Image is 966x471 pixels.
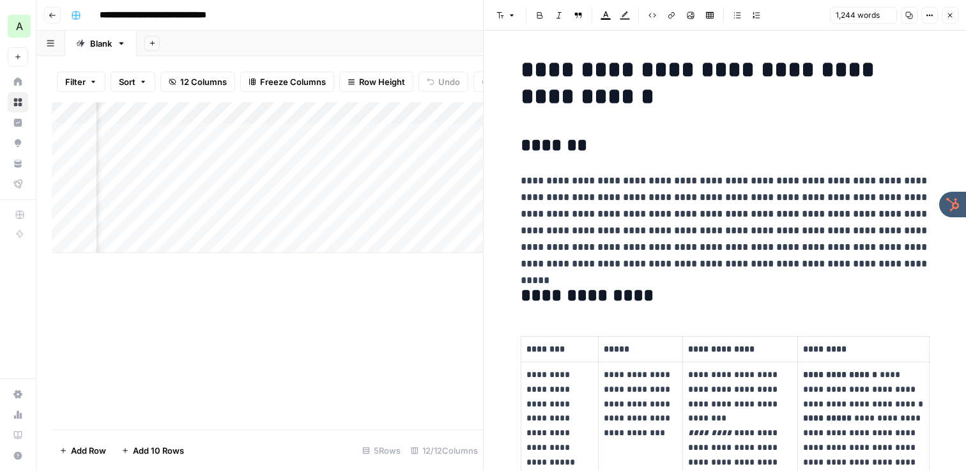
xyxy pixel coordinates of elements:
[240,72,334,92] button: Freeze Columns
[114,440,192,461] button: Add 10 Rows
[260,75,326,88] span: Freeze Columns
[52,440,114,461] button: Add Row
[8,405,28,425] a: Usage
[71,444,106,457] span: Add Row
[438,75,460,88] span: Undo
[8,174,28,194] a: Flightpath
[180,75,227,88] span: 12 Columns
[65,75,86,88] span: Filter
[8,10,28,42] button: Workspace: AirOps GTM
[8,92,28,112] a: Browse
[339,72,413,92] button: Row Height
[57,72,105,92] button: Filter
[836,10,880,21] span: 1,244 words
[8,112,28,133] a: Insights
[418,72,468,92] button: Undo
[8,445,28,466] button: Help + Support
[111,72,155,92] button: Sort
[357,440,406,461] div: 5 Rows
[16,19,23,34] span: A
[8,425,28,445] a: Learning Hub
[8,72,28,92] a: Home
[830,7,897,24] button: 1,244 words
[8,384,28,405] a: Settings
[160,72,235,92] button: 12 Columns
[133,444,184,457] span: Add 10 Rows
[119,75,135,88] span: Sort
[359,75,405,88] span: Row Height
[65,31,137,56] a: Blank
[8,153,28,174] a: Your Data
[90,37,112,50] div: Blank
[8,133,28,153] a: Opportunities
[406,440,483,461] div: 12/12 Columns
